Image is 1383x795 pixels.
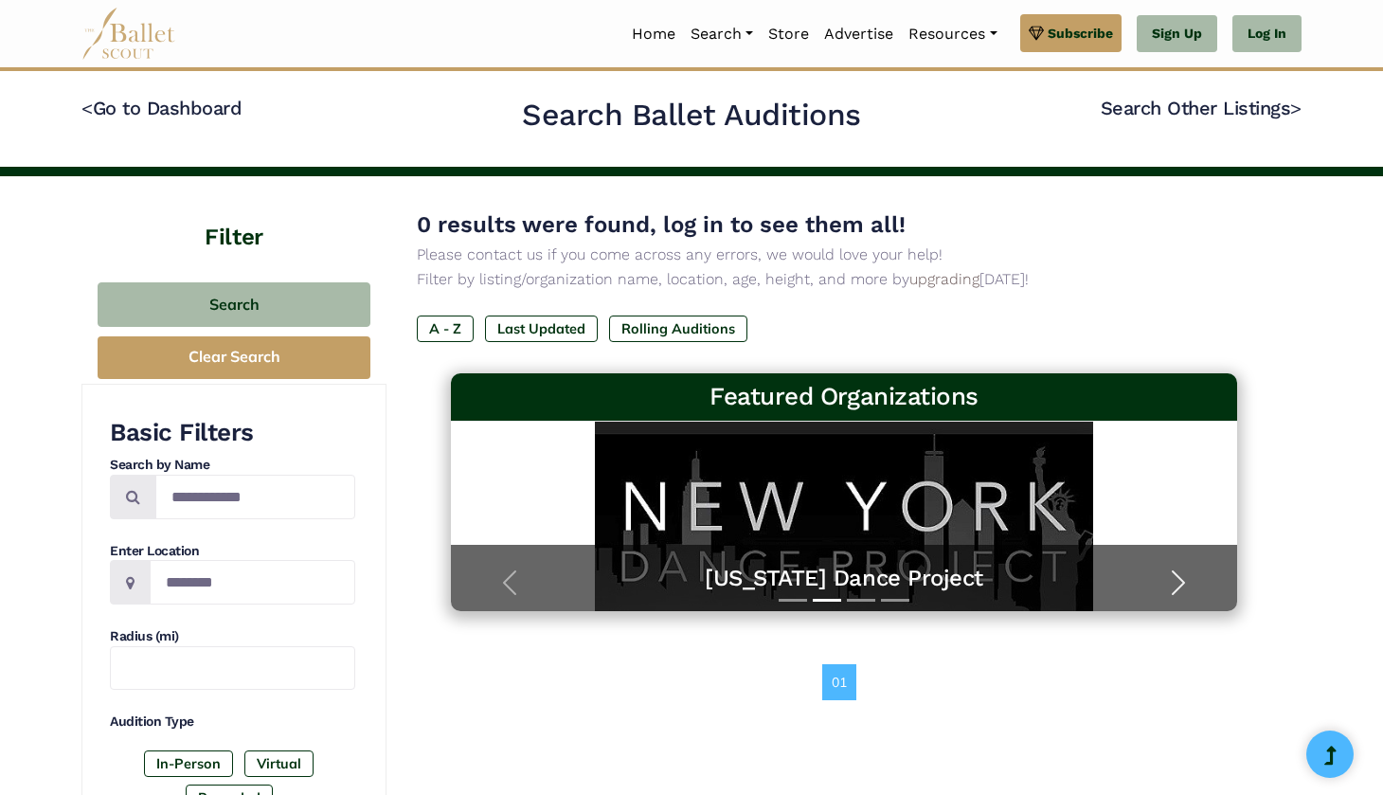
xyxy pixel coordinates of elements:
[909,270,979,288] a: upgrading
[417,316,474,342] label: A - Z
[110,542,355,561] h4: Enter Location
[881,589,909,611] button: Slide 4
[110,713,355,732] h4: Audition Type
[817,14,901,54] a: Advertise
[1290,96,1302,119] code: >
[1020,14,1122,52] a: Subscribe
[81,97,242,119] a: <Go to Dashboard
[847,589,875,611] button: Slide 3
[144,750,233,777] label: In-Person
[81,176,386,254] h4: Filter
[1137,15,1217,53] a: Sign Up
[485,316,598,342] label: Last Updated
[901,14,1004,54] a: Resources
[683,14,761,54] a: Search
[813,589,841,611] button: Slide 2
[1101,97,1302,119] a: Search Other Listings>
[1029,23,1044,44] img: gem.svg
[98,282,370,327] button: Search
[761,14,817,54] a: Store
[155,475,355,519] input: Search by names...
[110,627,355,646] h4: Radius (mi)
[822,664,867,700] nav: Page navigation example
[779,589,807,611] button: Slide 1
[1232,15,1302,53] a: Log In
[110,456,355,475] h4: Search by Name
[150,560,355,605] input: Location
[81,96,93,119] code: <
[1048,23,1113,44] span: Subscribe
[609,316,747,342] label: Rolling Auditions
[98,336,370,379] button: Clear Search
[624,14,683,54] a: Home
[417,243,1271,267] p: Please contact us if you come across any errors, we would love your help!
[244,750,314,777] label: Virtual
[417,211,906,238] span: 0 results were found, log in to see them all!
[110,417,355,449] h3: Basic Filters
[417,267,1271,292] p: Filter by listing/organization name, location, age, height, and more by [DATE]!
[466,381,1222,413] h3: Featured Organizations
[522,96,861,136] h2: Search Ballet Auditions
[822,664,856,700] a: 01
[470,564,1218,593] a: [US_STATE] Dance Project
